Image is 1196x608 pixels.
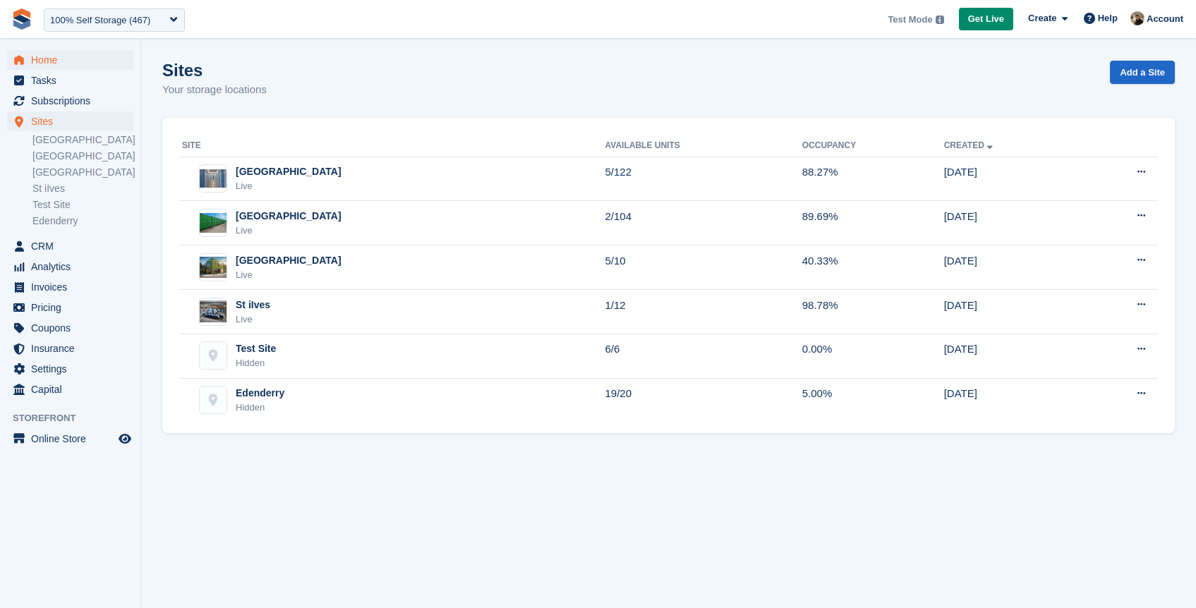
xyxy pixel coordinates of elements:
[31,236,116,256] span: CRM
[802,201,944,245] td: 89.69%
[802,245,944,290] td: 40.33%
[32,198,133,212] a: Test Site
[7,257,133,276] a: menu
[13,411,140,425] span: Storefront
[32,150,133,163] a: [GEOGRAPHIC_DATA]
[944,245,1080,290] td: [DATE]
[605,334,802,378] td: 6/6
[31,339,116,358] span: Insurance
[179,135,605,157] th: Site
[31,71,116,90] span: Tasks
[802,290,944,334] td: 98.78%
[605,290,802,334] td: 1/12
[31,257,116,276] span: Analytics
[32,182,133,195] a: St iIves
[968,12,1004,26] span: Get Live
[236,268,342,282] div: Live
[32,133,133,147] a: [GEOGRAPHIC_DATA]
[200,213,226,233] img: Image of Nottingham site
[31,91,116,111] span: Subscriptions
[200,300,226,322] img: Image of St iIves site
[236,401,284,415] div: Hidden
[236,356,276,370] div: Hidden
[236,253,342,268] div: [GEOGRAPHIC_DATA]
[944,290,1080,334] td: [DATE]
[7,277,133,297] a: menu
[7,50,133,70] a: menu
[162,61,267,80] h1: Sites
[31,318,116,338] span: Coupons
[802,135,944,157] th: Occupancy
[7,339,133,358] a: menu
[605,378,802,422] td: 19/20
[31,359,116,379] span: Settings
[888,13,932,27] span: Test Mode
[944,201,1080,245] td: [DATE]
[31,379,116,399] span: Capital
[200,257,226,277] img: Image of Richmond Main site
[7,318,133,338] a: menu
[7,111,133,131] a: menu
[1147,12,1183,26] span: Account
[31,277,116,297] span: Invoices
[236,298,270,312] div: St iIves
[7,71,133,90] a: menu
[50,13,150,28] div: 100% Self Storage (467)
[31,429,116,449] span: Online Store
[236,209,342,224] div: [GEOGRAPHIC_DATA]
[7,359,133,379] a: menu
[162,82,267,98] p: Your storage locations
[1130,11,1144,25] img: Oliver Bruce
[7,298,133,317] a: menu
[802,378,944,422] td: 5.00%
[7,91,133,111] a: menu
[7,429,133,449] a: menu
[31,111,116,131] span: Sites
[236,179,342,193] div: Live
[11,8,32,30] img: stora-icon-8386f47178a22dfd0bd8f6a31ec36ba5ce8667c1dd55bd0f319d3a0aa187defe.svg
[802,334,944,378] td: 0.00%
[802,157,944,201] td: 88.27%
[1110,61,1175,84] a: Add a Site
[32,166,133,179] a: [GEOGRAPHIC_DATA]
[31,298,116,317] span: Pricing
[944,140,996,150] a: Created
[936,16,944,24] img: icon-info-grey-7440780725fd019a000dd9b08b2336e03edf1995a4989e88bcd33f0948082b44.svg
[605,245,802,290] td: 5/10
[605,201,802,245] td: 2/104
[944,378,1080,422] td: [DATE]
[944,157,1080,201] td: [DATE]
[31,50,116,70] span: Home
[1098,11,1118,25] span: Help
[959,8,1013,31] a: Get Live
[1028,11,1056,25] span: Create
[944,334,1080,378] td: [DATE]
[32,214,133,228] a: Edenderry
[200,169,226,188] img: Image of Leicester site
[236,312,270,327] div: Live
[236,341,276,356] div: Test Site
[116,430,133,447] a: Preview store
[236,164,342,179] div: [GEOGRAPHIC_DATA]
[236,224,342,238] div: Live
[7,379,133,399] a: menu
[7,236,133,256] a: menu
[200,387,226,413] img: Edenderry site image placeholder
[200,342,226,369] img: Test Site site image placeholder
[605,157,802,201] td: 5/122
[605,135,802,157] th: Available Units
[236,386,284,401] div: Edenderry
